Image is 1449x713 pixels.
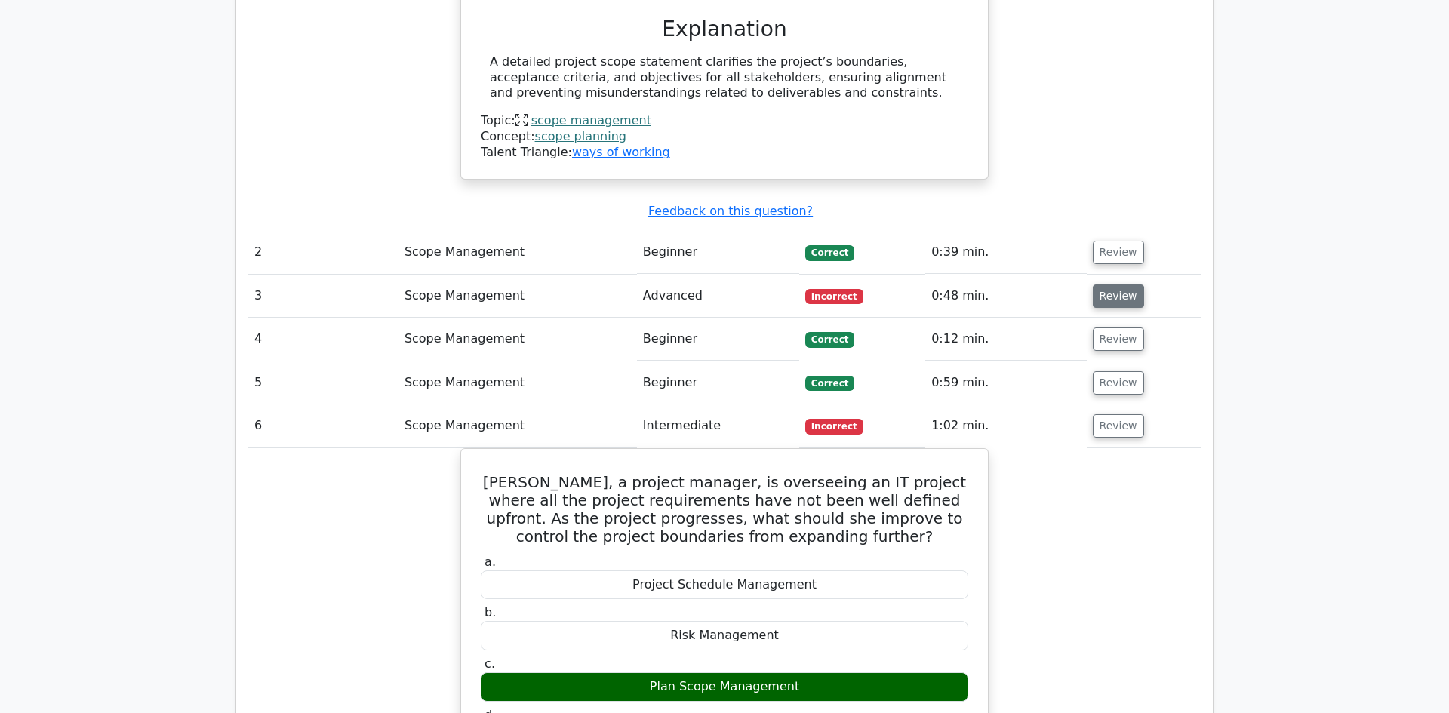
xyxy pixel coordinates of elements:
[925,404,1086,447] td: 1:02 min.
[398,361,637,404] td: Scope Management
[805,332,854,347] span: Correct
[481,129,968,145] div: Concept:
[925,318,1086,361] td: 0:12 min.
[1093,241,1144,264] button: Review
[481,113,968,160] div: Talent Triangle:
[637,275,799,318] td: Advanced
[637,318,799,361] td: Beginner
[1093,284,1144,308] button: Review
[490,17,959,42] h3: Explanation
[248,404,398,447] td: 6
[481,570,968,600] div: Project Schedule Management
[637,361,799,404] td: Beginner
[398,318,637,361] td: Scope Management
[1093,414,1144,438] button: Review
[535,129,626,143] a: scope planning
[398,275,637,318] td: Scope Management
[1093,371,1144,395] button: Review
[479,473,970,546] h5: [PERSON_NAME], a project manager, is overseeing an IT project where all the project requirements ...
[490,54,959,101] div: A detailed project scope statement clarifies the project’s boundaries, acceptance criteria, and o...
[805,245,854,260] span: Correct
[531,113,651,128] a: scope management
[481,672,968,702] div: Plan Scope Management
[648,204,813,218] a: Feedback on this question?
[485,605,496,619] span: b.
[572,145,670,159] a: ways of working
[637,231,799,274] td: Beginner
[481,621,968,650] div: Risk Management
[398,231,637,274] td: Scope Management
[805,289,863,304] span: Incorrect
[248,275,398,318] td: 3
[485,555,496,569] span: a.
[637,404,799,447] td: Intermediate
[248,361,398,404] td: 5
[805,376,854,391] span: Correct
[925,231,1086,274] td: 0:39 min.
[481,113,968,129] div: Topic:
[248,318,398,361] td: 4
[925,275,1086,318] td: 0:48 min.
[805,419,863,434] span: Incorrect
[485,656,495,671] span: c.
[1093,327,1144,351] button: Review
[398,404,637,447] td: Scope Management
[925,361,1086,404] td: 0:59 min.
[248,231,398,274] td: 2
